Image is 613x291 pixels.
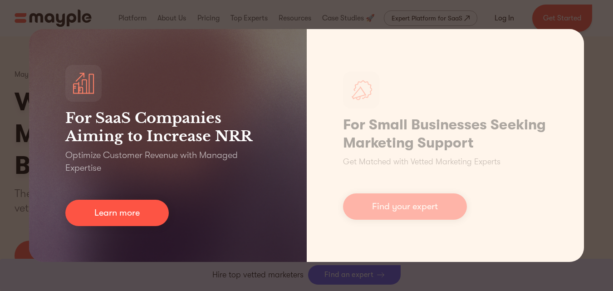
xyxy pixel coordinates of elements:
[343,116,548,152] h1: For Small Businesses Seeking Marketing Support
[65,149,270,174] p: Optimize Customer Revenue with Managed Expertise
[343,156,500,168] p: Get Matched with Vetted Marketing Experts
[343,193,467,220] a: Find your expert
[65,109,270,145] h3: For SaaS Companies Aiming to Increase NRR
[65,200,169,226] a: Learn more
